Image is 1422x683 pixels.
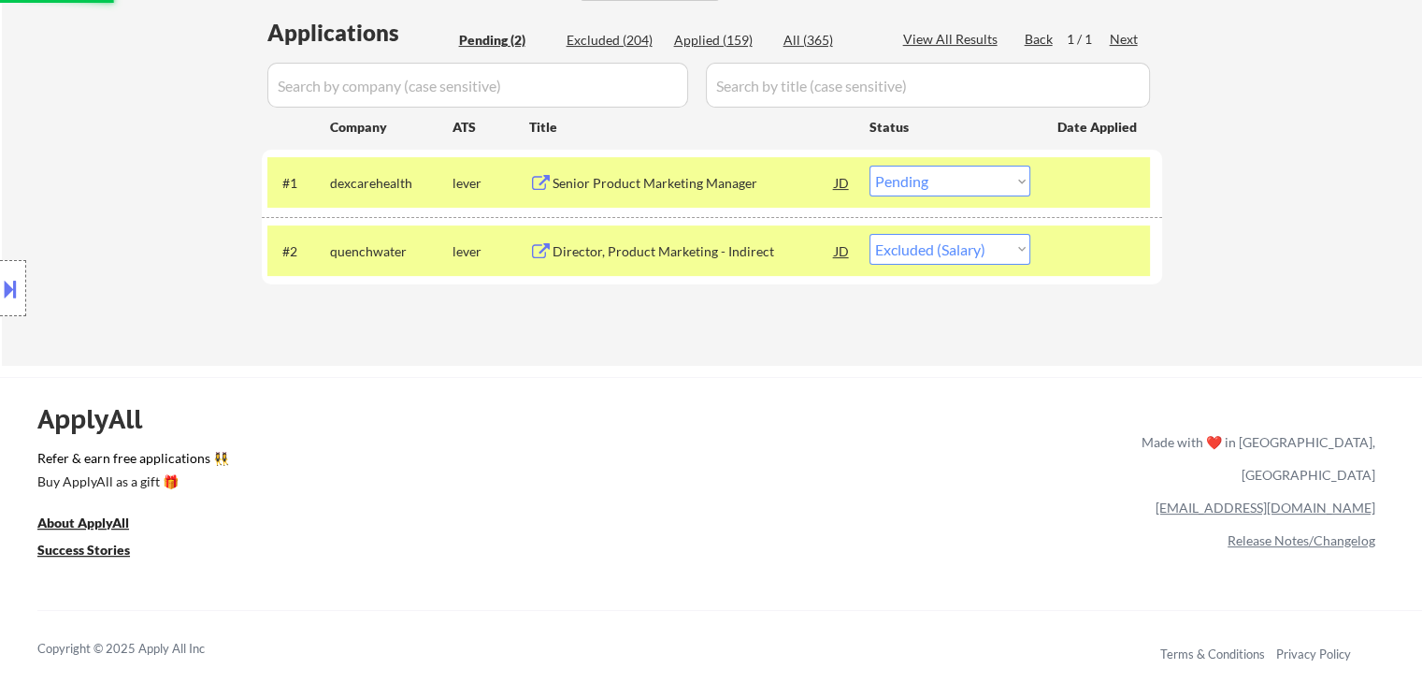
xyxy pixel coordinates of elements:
div: 1 / 1 [1067,30,1110,49]
a: Privacy Policy [1276,647,1351,661]
div: Applications [267,22,452,44]
div: Next [1110,30,1140,49]
a: Success Stories [37,540,155,563]
div: ATS [452,118,529,137]
div: lever [452,174,529,193]
div: Company [330,118,452,137]
div: Buy ApplyAll as a gift 🎁 [37,475,224,488]
div: Director, Product Marketing - Indirect [553,242,835,261]
div: JD [833,234,852,268]
a: Release Notes/Changelog [1228,532,1375,548]
div: lever [452,242,529,261]
div: Pending (2) [459,31,553,50]
a: Buy ApplyAll as a gift 🎁 [37,472,224,495]
div: Date Applied [1057,118,1140,137]
div: Back [1025,30,1055,49]
a: [EMAIL_ADDRESS][DOMAIN_NAME] [1156,500,1375,516]
a: Terms & Conditions [1160,647,1265,661]
div: Status [869,109,1030,143]
div: Title [529,118,852,137]
div: Applied (159) [674,31,768,50]
a: Refer & earn free applications 👯‍♀️ [37,452,751,472]
div: View All Results [903,30,1003,49]
u: Success Stories [37,542,130,558]
div: All (365) [783,31,877,50]
div: JD [833,166,852,199]
u: About ApplyAll [37,515,129,530]
div: Excluded (204) [567,31,660,50]
input: Search by company (case sensitive) [267,63,688,108]
a: About ApplyAll [37,513,155,536]
div: Made with ❤️ in [GEOGRAPHIC_DATA], [GEOGRAPHIC_DATA] [1134,426,1375,491]
div: Senior Product Marketing Manager [553,174,835,193]
div: dexcarehealth [330,174,452,193]
input: Search by title (case sensitive) [706,63,1150,108]
div: Copyright © 2025 Apply All Inc [37,640,252,659]
div: quenchwater [330,242,452,261]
